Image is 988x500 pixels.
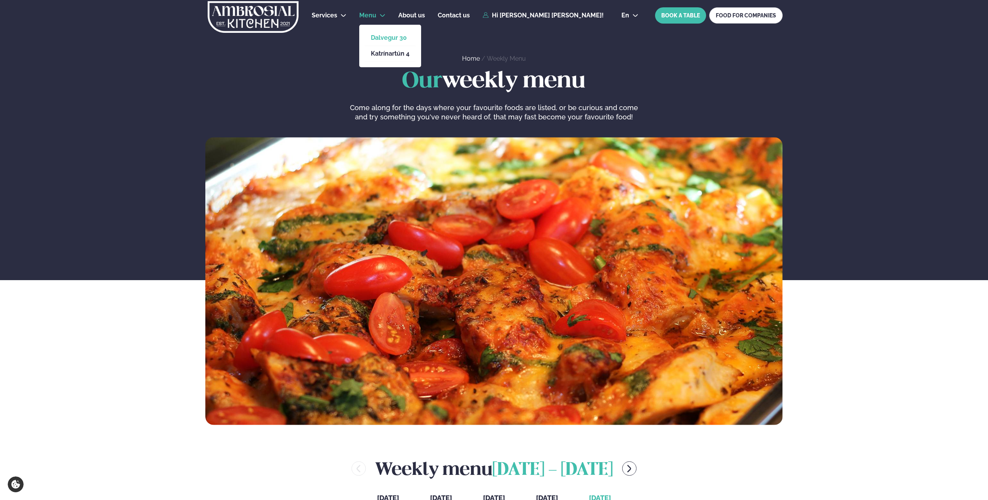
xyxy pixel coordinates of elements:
span: Menu [359,12,376,19]
a: Katrínartún 4 [371,51,410,57]
h1: weekly menu [205,69,783,94]
button: BOOK A TABLE [655,7,706,24]
span: Our [402,71,442,92]
a: Weekly Menu [487,55,526,62]
button: en [615,12,645,19]
span: About us [398,12,425,19]
span: Contact us [438,12,470,19]
span: [DATE] - [DATE] [492,462,613,479]
span: en [621,12,629,19]
a: Home [462,55,480,62]
button: menu-btn-right [622,461,636,476]
img: image alt [205,137,783,425]
button: menu-btn-left [352,461,366,476]
img: logo [207,1,299,33]
p: Come along for the days where your favourite foods are listed, or be curious and come and try som... [348,103,640,122]
a: FOOD FOR COMPANIES [709,7,783,24]
a: Contact us [438,11,470,20]
a: About us [398,11,425,20]
a: Menu [359,11,376,20]
h2: Weekly menu [375,456,613,481]
span: / [481,55,487,62]
span: Services [312,12,337,19]
a: Dalvegur 30 [371,35,410,41]
a: Services [312,11,337,20]
a: Cookie settings [8,476,24,492]
a: Hi [PERSON_NAME] [PERSON_NAME]! [483,12,604,19]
